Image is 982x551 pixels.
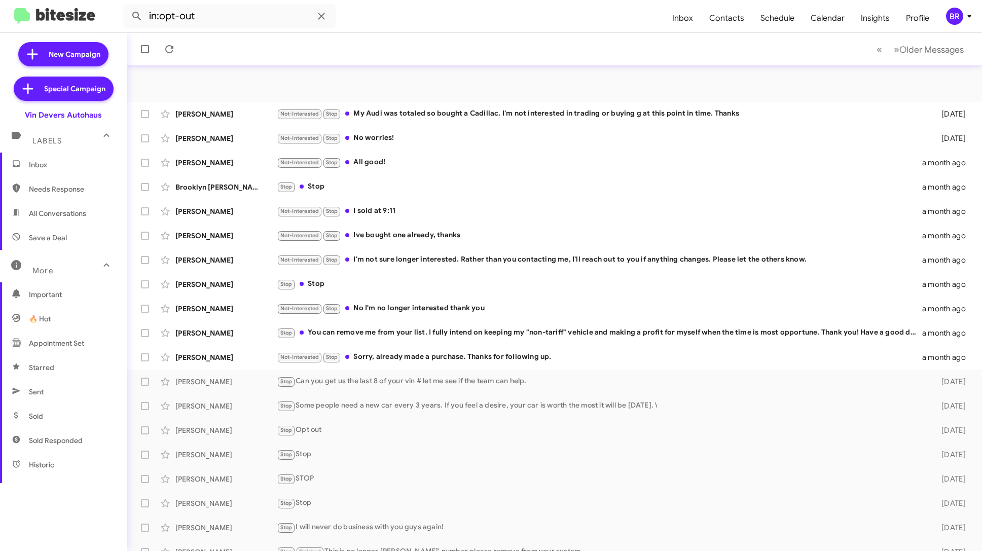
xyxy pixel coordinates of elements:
[29,208,86,218] span: All Conversations
[925,425,974,435] div: [DATE]
[18,42,108,66] a: New Campaign
[280,475,293,482] span: Stop
[175,450,277,460] div: [PERSON_NAME]
[280,378,293,385] span: Stop
[701,4,752,33] a: Contacts
[29,233,67,243] span: Save a Deal
[280,183,293,190] span: Stop
[280,451,293,458] span: Stop
[175,401,277,411] div: [PERSON_NAME]
[922,279,974,289] div: a month ago
[277,522,925,533] div: I will never do business with you guys again!
[175,304,277,314] div: [PERSON_NAME]
[175,279,277,289] div: [PERSON_NAME]
[280,524,293,531] span: Stop
[326,208,338,214] span: Stop
[871,39,970,60] nav: Page navigation example
[922,182,974,192] div: a month ago
[888,39,970,60] button: Next
[277,351,922,363] div: Sorry, already made a purchase. Thanks for following up.
[14,77,114,101] a: Special Campaign
[175,231,277,241] div: [PERSON_NAME]
[280,256,319,263] span: Not-Interested
[280,427,293,433] span: Stop
[123,4,336,28] input: Search
[280,111,319,117] span: Not-Interested
[277,400,925,412] div: Some people need a new car every 3 years. If you feel a desire, your car is worth the most it wil...
[922,255,974,265] div: a month ago
[922,206,974,216] div: a month ago
[277,497,925,509] div: Stop
[280,232,319,239] span: Not-Interested
[277,376,925,387] div: Can you get us the last 8 of your vin # let me see if the team can help.
[922,352,974,362] div: a month ago
[175,377,277,387] div: [PERSON_NAME]
[925,498,974,508] div: [DATE]
[280,281,293,287] span: Stop
[29,411,43,421] span: Sold
[280,402,293,409] span: Stop
[175,474,277,484] div: [PERSON_NAME]
[277,278,922,290] div: Stop
[175,182,277,192] div: Brooklyn [PERSON_NAME]
[853,4,898,33] a: Insights
[29,184,115,194] span: Needs Response
[29,338,84,348] span: Appointment Set
[946,8,963,25] div: BR
[29,435,83,446] span: Sold Responded
[277,132,925,144] div: No worries!
[925,450,974,460] div: [DATE]
[175,523,277,533] div: [PERSON_NAME]
[277,205,922,217] div: I sold at 9:11
[326,135,338,141] span: Stop
[326,305,338,312] span: Stop
[277,327,922,339] div: You can remove me from your list. I fully intend on keeping my "non-tariff" vehicle and making a ...
[925,401,974,411] div: [DATE]
[29,362,54,373] span: Starred
[280,500,293,506] span: Stop
[175,352,277,362] div: [PERSON_NAME]
[664,4,701,33] a: Inbox
[326,256,338,263] span: Stop
[175,328,277,338] div: [PERSON_NAME]
[280,208,319,214] span: Not-Interested
[922,304,974,314] div: a month ago
[277,230,922,241] div: Ive bought one already, thanks
[32,266,53,275] span: More
[925,474,974,484] div: [DATE]
[277,181,922,193] div: Stop
[925,523,974,533] div: [DATE]
[49,49,100,59] span: New Campaign
[175,498,277,508] div: [PERSON_NAME]
[29,289,115,300] span: Important
[326,354,338,360] span: Stop
[277,303,922,314] div: No I'm no longer interested thank you
[898,4,937,33] a: Profile
[175,206,277,216] div: [PERSON_NAME]
[29,160,115,170] span: Inbox
[32,136,62,145] span: Labels
[280,354,319,360] span: Not-Interested
[937,8,971,25] button: BR
[277,424,925,436] div: Opt out
[175,133,277,143] div: [PERSON_NAME]
[175,255,277,265] div: [PERSON_NAME]
[277,108,925,120] div: My Audi was totaled so bought a Cadillac. I'm not interested in trading or buying g at this point...
[29,460,54,470] span: Historic
[29,387,44,397] span: Sent
[175,109,277,119] div: [PERSON_NAME]
[925,109,974,119] div: [DATE]
[326,159,338,166] span: Stop
[175,158,277,168] div: [PERSON_NAME]
[925,133,974,143] div: [DATE]
[175,425,277,435] div: [PERSON_NAME]
[280,329,293,336] span: Stop
[277,157,922,168] div: All good!
[277,254,922,266] div: I'm not sure longer interested. Rather than you contacting me, I'll reach out to you if anything ...
[280,159,319,166] span: Not-Interested
[803,4,853,33] a: Calendar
